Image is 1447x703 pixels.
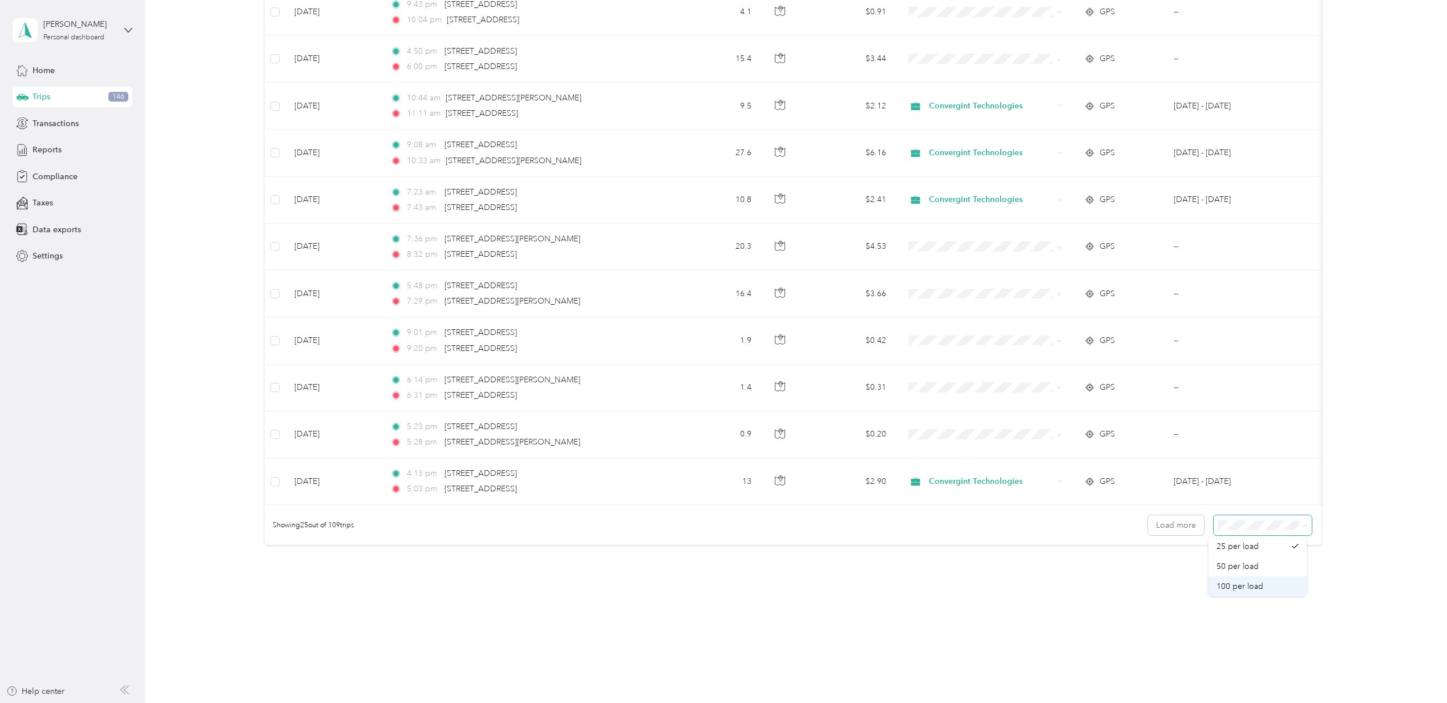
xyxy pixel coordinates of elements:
[285,411,382,458] td: [DATE]
[407,248,439,261] span: 8:32 pm
[407,389,439,402] span: 6:31 pm
[1165,130,1282,176] td: Aug 1 - 31, 2025
[1165,177,1282,224] td: Aug 1 - 31, 2025
[407,107,440,120] span: 11:11 am
[444,437,580,447] span: [STREET_ADDRESS][PERSON_NAME]
[407,483,439,495] span: 5:03 pm
[285,458,382,505] td: [DATE]
[929,147,1053,159] span: Convergint Technologies
[108,92,128,102] span: 146
[285,224,382,270] td: [DATE]
[929,475,1053,488] span: Convergint Technologies
[285,36,382,83] td: [DATE]
[33,197,53,209] span: Taxes
[676,270,761,317] td: 16.4
[43,18,115,30] div: [PERSON_NAME]
[676,365,761,411] td: 1.4
[407,233,439,245] span: 7:36 pm
[676,317,761,364] td: 1.9
[806,365,895,411] td: $0.31
[407,60,439,73] span: 6:00 pm
[407,342,439,355] span: 9:20 pm
[444,296,580,306] span: [STREET_ADDRESS][PERSON_NAME]
[444,187,517,197] span: [STREET_ADDRESS]
[444,468,517,478] span: [STREET_ADDRESS]
[806,83,895,130] td: $2.12
[676,177,761,224] td: 10.8
[676,83,761,130] td: 9.5
[1100,288,1115,300] span: GPS
[33,144,62,156] span: Reports
[285,177,382,224] td: [DATE]
[1165,270,1282,317] td: --
[676,411,761,458] td: 0.9
[1165,224,1282,270] td: --
[285,130,382,176] td: [DATE]
[676,458,761,505] td: 13
[1100,100,1115,112] span: GPS
[806,411,895,458] td: $0.20
[676,36,761,83] td: 15.4
[806,36,895,83] td: $3.44
[1100,334,1115,347] span: GPS
[6,685,64,697] div: Help center
[1148,515,1204,535] button: Load more
[1100,193,1115,206] span: GPS
[806,317,895,364] td: $0.42
[806,130,895,176] td: $6.16
[444,344,517,353] span: [STREET_ADDRESS]
[407,139,439,151] span: 9:08 am
[407,155,440,167] span: 10:33 am
[407,374,439,386] span: 6:14 pm
[33,224,81,236] span: Data exports
[444,375,580,385] span: [STREET_ADDRESS][PERSON_NAME]
[407,295,439,308] span: 7:29 pm
[444,249,517,259] span: [STREET_ADDRESS]
[1100,6,1115,18] span: GPS
[1165,365,1282,411] td: --
[446,93,581,103] span: [STREET_ADDRESS][PERSON_NAME]
[1100,147,1115,159] span: GPS
[1216,542,1259,551] span: 25 per load
[285,270,382,317] td: [DATE]
[447,15,519,25] span: [STREET_ADDRESS]
[676,224,761,270] td: 20.3
[444,281,517,290] span: [STREET_ADDRESS]
[1165,458,1282,505] td: Aug 1 - 31, 2025
[1165,36,1282,83] td: --
[285,83,382,130] td: [DATE]
[407,436,439,449] span: 5:28 pm
[33,64,55,76] span: Home
[43,34,104,41] div: Personal dashboard
[1165,411,1282,458] td: --
[929,100,1053,112] span: Convergint Technologies
[407,14,442,26] span: 10:04 pm
[444,422,517,431] span: [STREET_ADDRESS]
[1100,381,1115,394] span: GPS
[444,140,517,150] span: [STREET_ADDRESS]
[285,365,382,411] td: [DATE]
[1165,317,1282,364] td: --
[444,234,580,244] span: [STREET_ADDRESS][PERSON_NAME]
[407,280,439,292] span: 5:48 pm
[407,186,439,199] span: 7:23 am
[1383,639,1447,703] iframe: Everlance-gr Chat Button Frame
[446,156,581,165] span: [STREET_ADDRESS][PERSON_NAME]
[444,390,517,400] span: [STREET_ADDRESS]
[1100,428,1115,441] span: GPS
[446,108,518,118] span: [STREET_ADDRESS]
[407,326,439,339] span: 9:01 pm
[407,45,439,58] span: 4:50 pm
[444,46,517,56] span: [STREET_ADDRESS]
[265,520,354,531] span: Showing 25 out of 109 trips
[285,317,382,364] td: [DATE]
[806,270,895,317] td: $3.66
[407,201,439,214] span: 7:43 am
[33,91,50,103] span: Trips
[407,92,440,104] span: 10:44 am
[444,62,517,71] span: [STREET_ADDRESS]
[806,177,895,224] td: $2.41
[33,250,63,262] span: Settings
[1216,581,1263,591] span: 100 per load
[407,467,439,480] span: 4:13 pm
